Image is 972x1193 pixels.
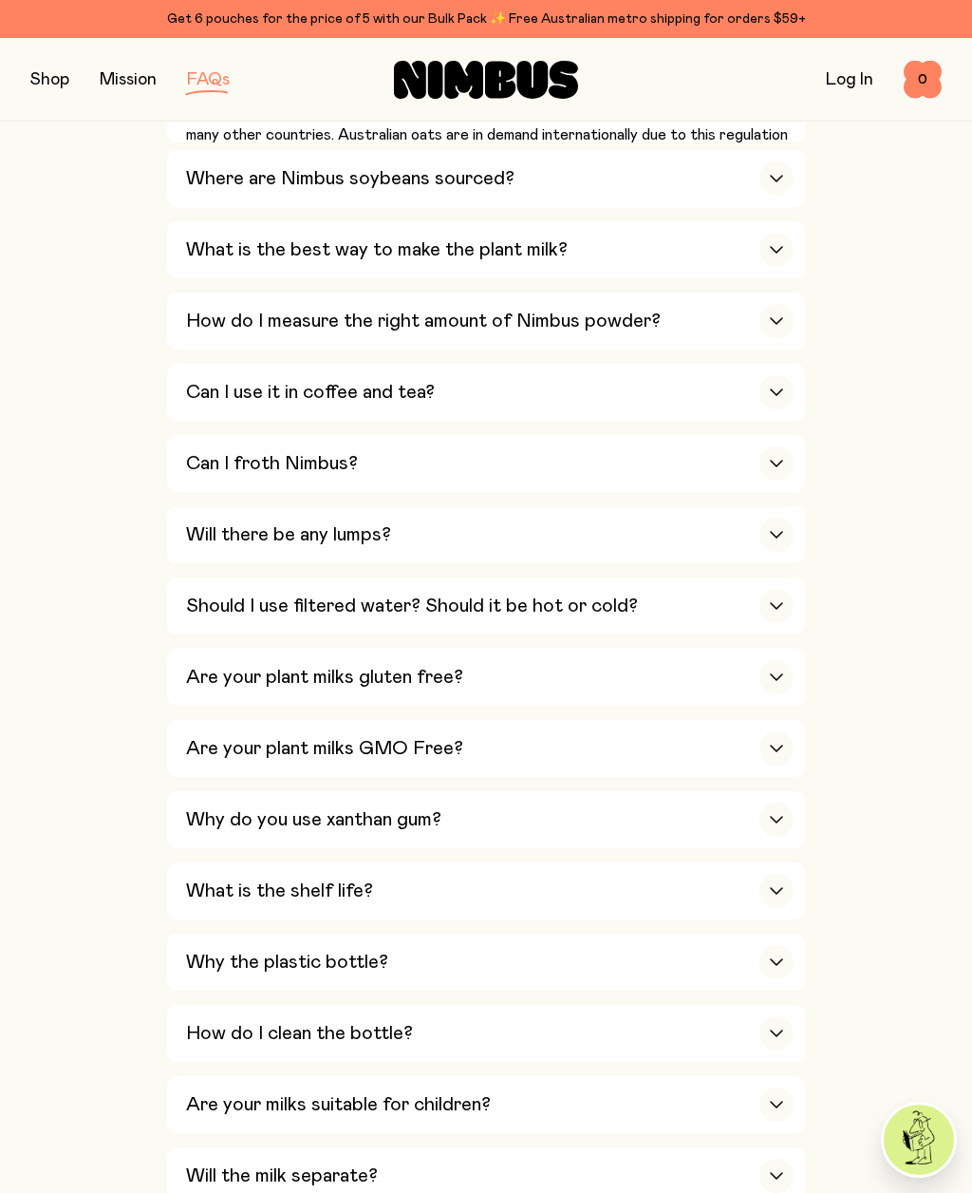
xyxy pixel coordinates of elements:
[186,78,794,169] p: Although our oats are not certified organic, in [GEOGRAPHIC_DATA] glyphosate and other nasties ca...
[100,71,157,88] a: Mission
[187,71,230,88] a: FAQs
[167,1076,805,1133] button: Are your milks suitable for children?
[167,1005,805,1062] button: How do I clean the bottle?
[186,1165,378,1187] h3: Will the milk separate?
[186,452,358,475] h3: Can I froth Nimbus?
[167,578,805,634] button: Should I use filtered water? Should it be hot or cold?
[167,435,805,492] button: Can I froth Nimbus?
[904,61,942,99] button: 0
[186,523,391,546] h3: Will there be any lumps?
[186,808,441,831] h3: Why do you use xanthan gum?
[167,506,805,563] button: Will there be any lumps?
[186,737,463,760] h3: Are your plant milks GMO Free?
[167,934,805,991] button: Why the plastic bottle?
[186,310,661,332] h3: How do I measure the right amount of Nimbus powder?
[186,880,373,902] h3: What is the shelf life?
[167,293,805,350] button: How do I measure the right amount of Nimbus powder?
[186,951,388,974] h3: Why the plastic bottle?
[167,649,805,706] button: Are your plant milks gluten free?
[186,1093,491,1116] h3: Are your milks suitable for children?
[167,150,805,207] button: Where are Nimbus soybeans sourced?
[186,167,514,190] h3: Where are Nimbus soybeans sourced?
[186,1022,413,1045] h3: How do I clean the bottle?
[30,8,942,30] div: Get 6 pouches for the price of 5 with our Bulk Pack ✨ Free Australian metro shipping for orders $59+
[186,595,638,617] h3: Should I use filtered water? Should it be hot or cold?
[186,666,463,689] h3: Are your plant milks gluten free?
[186,238,568,261] h3: What is the best way to make the plant milk?
[167,862,805,919] button: What is the shelf life?
[167,221,805,278] button: What is the best way to make the plant milk?
[186,381,435,404] h3: Can I use it in coffee and tea?
[884,1105,954,1175] img: agent
[167,364,805,421] button: Can I use it in coffee and tea?
[167,791,805,848] button: Why do you use xanthan gum?
[167,720,805,777] button: Are your plant milks GMO Free?
[826,71,873,88] a: Log In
